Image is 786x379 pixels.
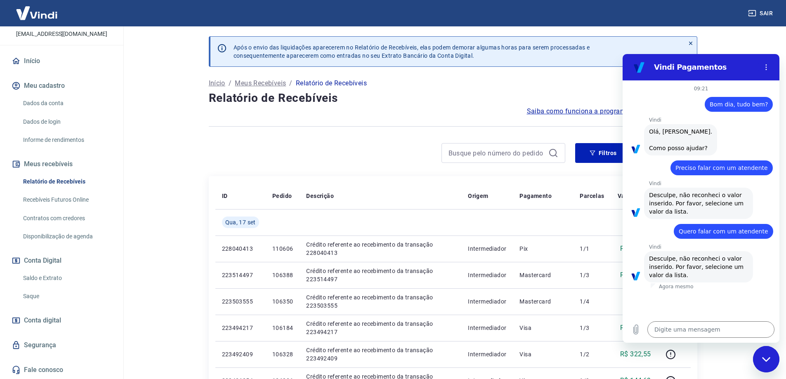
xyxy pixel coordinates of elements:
[222,192,228,200] p: ID
[468,350,506,358] p: Intermediador
[222,324,259,332] p: 223494217
[519,350,566,358] p: Visa
[580,192,604,200] p: Parcelas
[20,173,113,190] a: Relatório de Recebíveis
[28,18,94,26] p: [PERSON_NAME]
[519,271,566,279] p: Mastercard
[753,346,779,372] iframe: Botão para abrir a janela de mensagens, conversa em andamento
[580,271,604,279] p: 1/3
[519,192,552,200] p: Pagamento
[468,297,506,306] p: Intermediador
[580,350,604,358] p: 1/2
[222,350,259,358] p: 223492409
[222,271,259,279] p: 223514497
[306,320,455,336] p: Crédito referente ao recebimento da transação 223494217
[519,245,566,253] p: Pix
[306,267,455,283] p: Crédito referente ao recebimento da transação 223514497
[235,78,286,88] a: Meus Recebíveis
[20,132,113,148] a: Informe de rendimentos
[575,143,631,163] button: Filtros
[296,78,367,88] p: Relatório de Recebíveis
[580,324,604,332] p: 1/3
[580,297,604,306] p: 1/4
[289,78,292,88] p: /
[209,78,225,88] a: Início
[580,245,604,253] p: 1/1
[272,192,292,200] p: Pedido
[10,336,113,354] a: Segurança
[229,78,231,88] p: /
[234,43,590,60] p: Após o envio das liquidações aparecerem no Relatório de Recebíveis, elas podem demorar algumas ho...
[272,297,293,306] p: 106350
[20,228,113,245] a: Disponibilização de agenda
[468,245,506,253] p: Intermediador
[468,324,506,332] p: Intermediador
[306,240,455,257] p: Crédito referente ao recebimento da transação 228040413
[24,315,61,326] span: Conta digital
[225,218,256,226] span: Qua, 17 set
[222,245,259,253] p: 228040413
[20,210,113,227] a: Contratos com credores
[272,324,293,332] p: 106184
[519,297,566,306] p: Mastercard
[10,155,113,173] button: Meus recebíveis
[620,349,651,359] p: R$ 322,55
[20,191,113,208] a: Recebíveis Futuros Online
[620,270,651,280] p: R$ 128,61
[10,52,113,70] a: Início
[468,271,506,279] p: Intermediador
[222,297,259,306] p: 223503555
[519,324,566,332] p: Visa
[620,323,651,333] p: R$ 110,34
[306,192,334,200] p: Descrição
[10,311,113,330] a: Conta digital
[306,346,455,363] p: Crédito referente ao recebimento da transação 223492409
[746,6,776,21] button: Sair
[620,244,651,254] p: R$ 522,26
[272,271,293,279] p: 106388
[10,77,113,95] button: Meu cadastro
[618,192,644,200] p: Valor Líq.
[306,293,455,310] p: Crédito referente ao recebimento da transação 223503555
[10,252,113,270] button: Conta Digital
[527,106,697,116] a: Saiba como funciona a programação dos recebimentos
[20,113,113,130] a: Dados de login
[623,54,779,343] iframe: Janela de mensagens
[20,270,113,287] a: Saldo e Extrato
[272,245,293,253] p: 110606
[10,0,64,26] img: Vindi
[209,90,697,106] h4: Relatório de Recebíveis
[468,192,488,200] p: Origem
[20,95,113,112] a: Dados da conta
[20,288,113,305] a: Saque
[448,147,545,159] input: Busque pelo número do pedido
[272,350,293,358] p: 106328
[10,361,113,379] a: Fale conosco
[16,30,107,38] p: [EMAIL_ADDRESS][DOMAIN_NAME]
